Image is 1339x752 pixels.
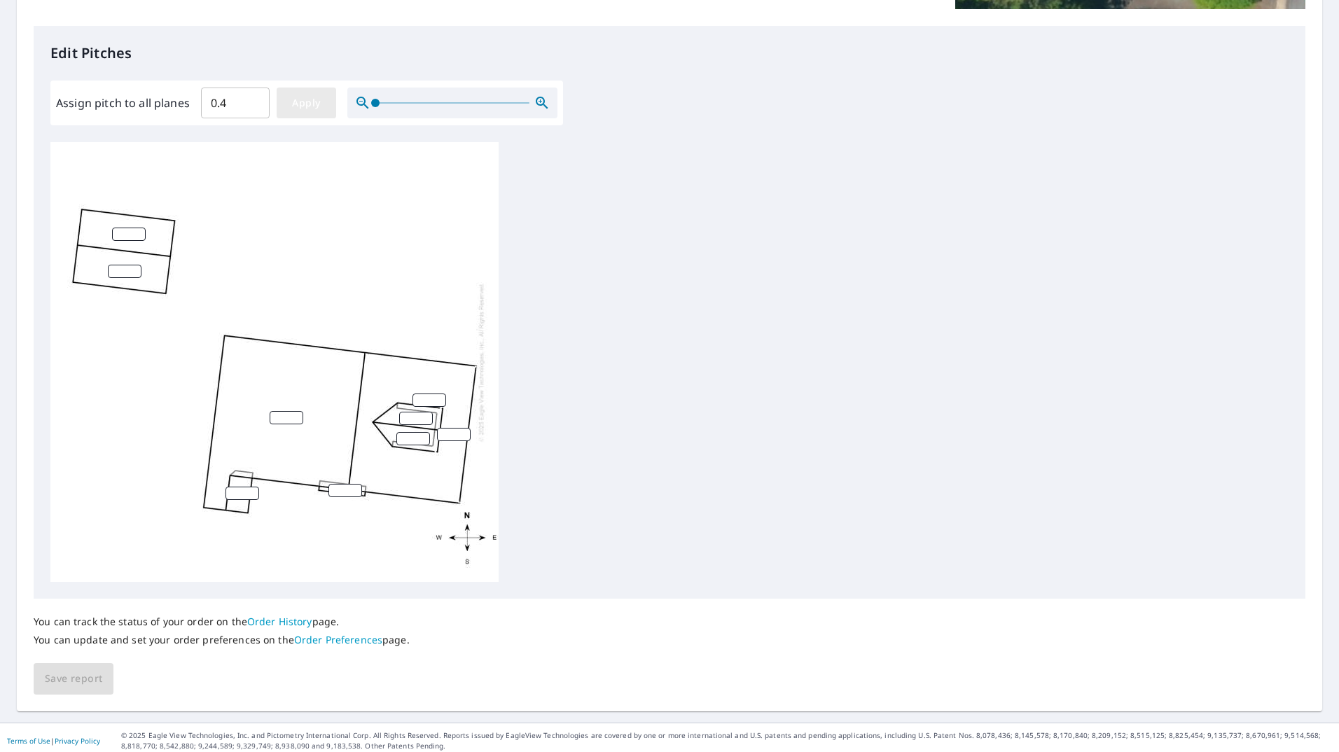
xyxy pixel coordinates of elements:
p: You can track the status of your order on the page. [34,615,410,628]
a: Order Preferences [294,633,382,646]
p: | [7,737,100,745]
p: Edit Pitches [50,43,1289,64]
label: Assign pitch to all planes [56,95,190,111]
a: Privacy Policy [55,736,100,746]
span: Apply [288,95,325,112]
a: Order History [247,615,312,628]
button: Apply [277,88,336,118]
a: Terms of Use [7,736,50,746]
input: 00.0 [201,83,270,123]
p: You can update and set your order preferences on the page. [34,634,410,646]
p: © 2025 Eagle View Technologies, Inc. and Pictometry International Corp. All Rights Reserved. Repo... [121,730,1332,751]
